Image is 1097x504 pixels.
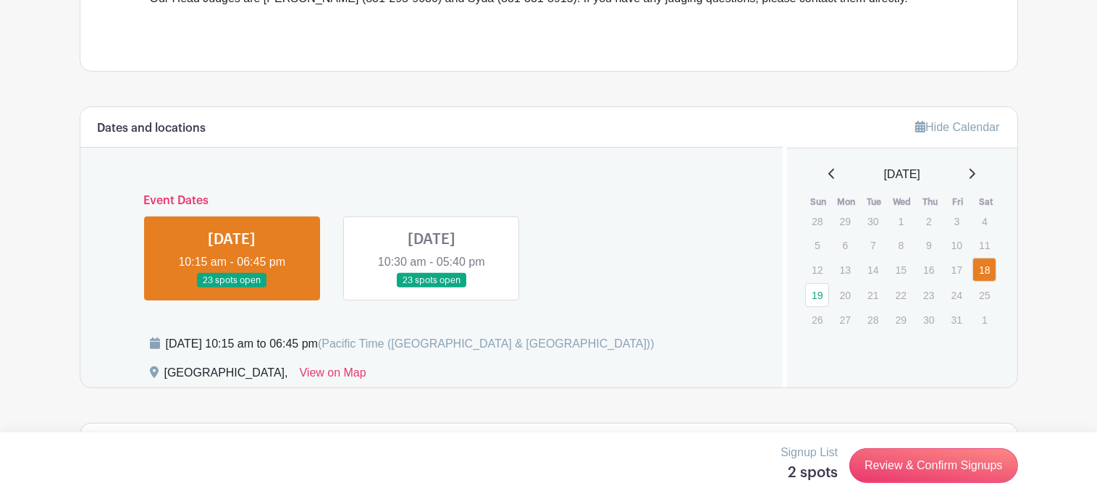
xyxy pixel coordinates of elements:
[318,337,655,350] span: (Pacific Time ([GEOGRAPHIC_DATA] & [GEOGRAPHIC_DATA]))
[300,364,366,387] a: View on Map
[972,234,996,256] p: 11
[972,284,996,306] p: 25
[860,195,888,209] th: Tue
[884,166,920,183] span: [DATE]
[861,284,885,306] p: 21
[945,284,969,306] p: 24
[972,258,996,282] a: 18
[889,234,913,256] p: 8
[833,210,857,232] p: 29
[972,195,1000,209] th: Sat
[917,308,941,331] p: 30
[916,195,944,209] th: Thu
[889,259,913,281] p: 15
[861,210,885,232] p: 30
[889,284,913,306] p: 22
[805,234,829,256] p: 5
[861,234,885,256] p: 7
[917,259,941,281] p: 16
[889,308,913,331] p: 29
[945,308,969,331] p: 31
[917,234,941,256] p: 9
[833,195,861,209] th: Mon
[781,444,838,461] p: Signup List
[833,308,857,331] p: 27
[861,259,885,281] p: 14
[781,464,838,482] h5: 2 spots
[945,259,969,281] p: 17
[804,195,833,209] th: Sun
[805,259,829,281] p: 12
[917,210,941,232] p: 2
[166,335,655,353] div: [DATE] 10:15 am to 06:45 pm
[833,234,857,256] p: 6
[944,195,972,209] th: Fri
[849,448,1017,483] a: Review & Confirm Signups
[833,284,857,306] p: 20
[888,195,917,209] th: Wed
[805,308,829,331] p: 26
[945,234,969,256] p: 10
[889,210,913,232] p: 1
[833,259,857,281] p: 13
[972,210,996,232] p: 4
[917,284,941,306] p: 23
[972,308,996,331] p: 1
[98,122,206,135] h6: Dates and locations
[805,283,829,307] a: 19
[164,364,288,387] div: [GEOGRAPHIC_DATA],
[861,308,885,331] p: 28
[133,194,731,208] h6: Event Dates
[915,121,999,133] a: Hide Calendar
[945,210,969,232] p: 3
[805,210,829,232] p: 28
